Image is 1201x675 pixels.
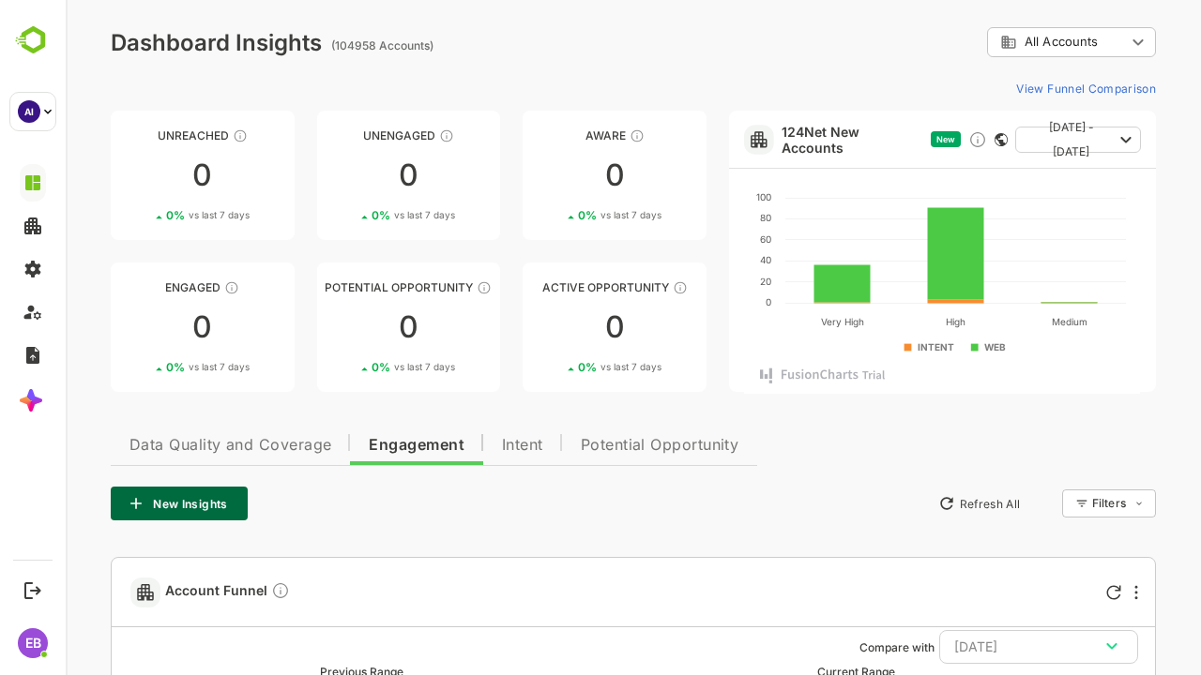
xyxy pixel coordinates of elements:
[123,360,184,374] span: vs last 7 days
[457,128,641,142] div: Aware
[45,312,229,342] div: 0
[965,115,1047,164] span: [DATE] - [DATE]
[205,581,224,603] div: Compare Funnel to any previous dates, and click on any plot in the current funnel to view the det...
[691,191,706,202] text: 100
[159,280,174,295] div: These accounts are warm, further nurturing would qualify them to MQAs
[1025,487,1090,520] div: Filters
[251,312,435,342] div: 0
[251,111,435,240] a: UnengagedThese accounts have not shown enough engagement and need nurturing00%vs last 7 days
[929,133,942,146] div: This card does not support filter and segments
[1069,585,1072,600] div: More
[64,438,266,453] span: Data Quality and Coverage
[328,208,389,222] span: vs last 7 days
[251,128,435,142] div: Unengaged
[535,208,596,222] span: vs last 7 days
[943,73,1090,103] button: View Funnel Comparison
[903,130,921,149] div: Discover new ICP-fit accounts showing engagement — via intent surges, anonymous website visits, L...
[880,316,900,328] text: High
[1041,585,1056,600] div: Refresh
[716,124,858,156] a: 124Net New Accounts
[9,22,57,58] img: BambooboxLogoMark.f1c84d78b4c51b1a7b5f700c9845e183.svg
[564,128,579,143] div: These accounts have just entered the buying cycle and need further nurturing
[18,100,40,123] div: AI
[457,312,641,342] div: 0
[306,360,389,374] div: 0 %
[45,29,256,56] div: Dashboard Insights
[512,360,596,374] div: 0 %
[251,160,435,190] div: 0
[306,208,389,222] div: 0 %
[45,487,182,520] button: New Insights
[251,262,435,392] a: Potential OpportunityThese accounts are MQAs and can be passed on to Inside Sales00%vs last 7 days
[986,316,1022,327] text: Medium
[100,360,184,374] div: 0 %
[167,128,182,143] div: These accounts have not been engaged with for a defined time period
[99,581,224,603] span: Account Funnel
[1026,496,1060,510] div: Filters
[328,360,389,374] span: vs last 7 days
[864,488,963,518] button: Refresh All
[935,34,1060,51] div: All Accounts
[694,276,706,287] text: 20
[700,296,706,307] text: 0
[950,127,1075,153] button: [DATE] - [DATE]
[45,262,229,392] a: EngagedThese accounts are warm, further nurturing would qualify them to MQAs00%vs last 7 days
[303,438,399,453] span: Engagement
[457,111,641,240] a: AwareThese accounts have just entered the buying cycle and need further nurturing00%vs last 7 days
[373,128,388,143] div: These accounts have not shown enough engagement and need nurturing
[18,628,48,658] div: EB
[694,212,706,223] text: 80
[694,233,706,245] text: 60
[515,438,674,453] span: Potential Opportunity
[535,360,596,374] span: vs last 7 days
[694,254,706,265] text: 40
[45,280,229,294] div: Engaged
[607,280,622,295] div: These accounts have open opportunities which might be at any of the Sales Stages
[457,280,641,294] div: Active Opportunity
[512,208,596,222] div: 0 %
[959,35,1032,49] span: All Accounts
[457,262,641,392] a: Active OpportunityThese accounts have open opportunities which might be at any of the Sales Stage...
[921,24,1090,61] div: All Accounts
[755,316,798,328] text: Very High
[794,640,869,654] ag: Compare with
[45,160,229,190] div: 0
[266,38,373,52] ag: (104958 Accounts)
[45,128,229,142] div: Unreached
[436,438,478,453] span: Intent
[411,280,426,295] div: These accounts are MQAs and can be passed on to Inside Sales
[874,630,1072,664] button: [DATE]
[871,134,889,144] span: New
[889,635,1057,659] div: [DATE]
[45,111,229,240] a: UnreachedThese accounts have not been engaged with for a defined time period00%vs last 7 days
[251,280,435,294] div: Potential Opportunity
[457,160,641,190] div: 0
[100,208,184,222] div: 0 %
[123,208,184,222] span: vs last 7 days
[20,577,45,603] button: Logout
